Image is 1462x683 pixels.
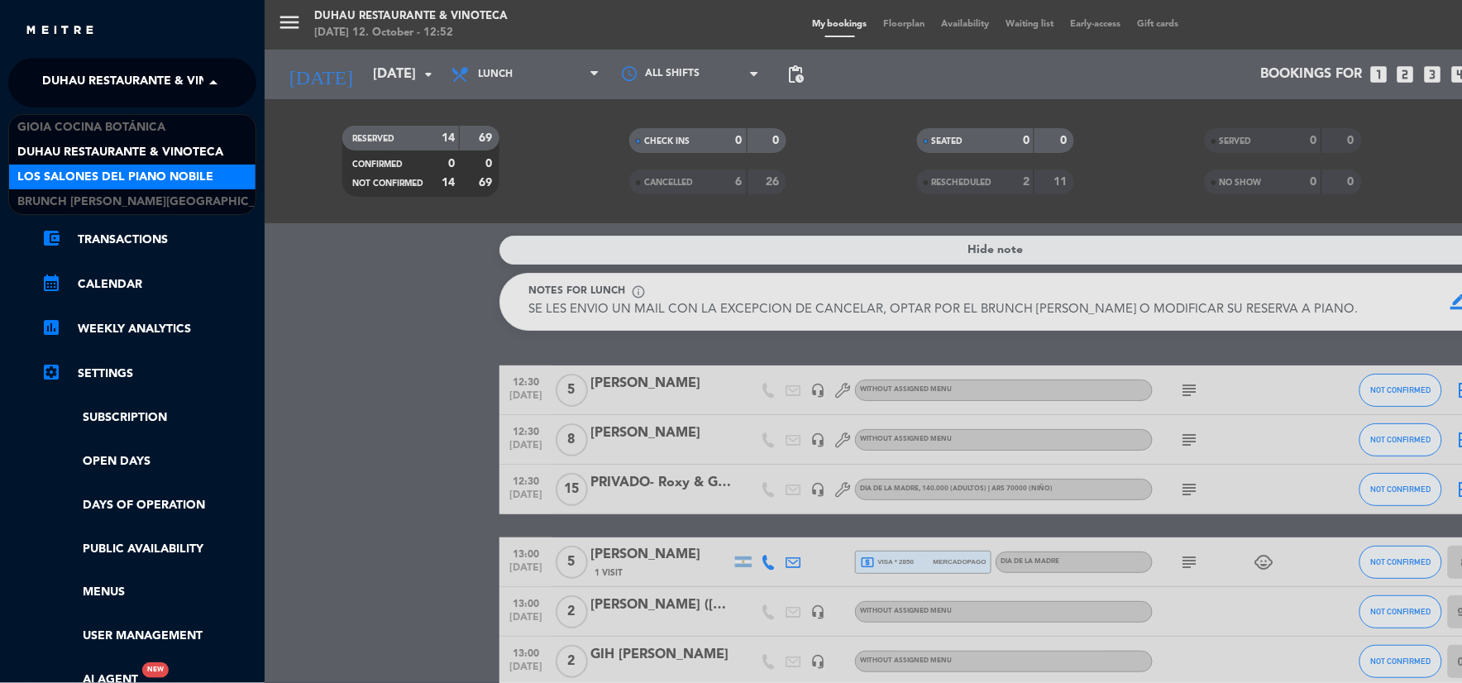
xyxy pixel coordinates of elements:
[25,25,95,37] img: MEITRE
[41,273,61,293] i: calendar_month
[41,275,256,294] a: calendar_monthCalendar
[41,318,61,337] i: assessment
[41,230,256,250] a: account_balance_walletTransactions
[41,362,61,382] i: settings_applications
[41,364,256,384] a: Settings
[41,452,256,471] a: Open Days
[41,496,256,515] a: Days of operation
[41,583,256,602] a: Menus
[42,65,248,100] span: Duhau Restaurante & Vinoteca
[17,168,213,187] span: Los Salones del Piano Nobile
[17,143,223,162] span: Duhau Restaurante & Vinoteca
[17,118,165,137] span: Gioia Cocina Botánica
[17,193,385,212] span: Brunch [PERSON_NAME][GEOGRAPHIC_DATA][PERSON_NAME]
[41,408,256,427] a: Subscription
[41,228,61,248] i: account_balance_wallet
[41,540,256,559] a: Public availability
[41,319,256,339] a: assessmentWeekly Analytics
[142,662,169,678] div: New
[41,627,256,646] a: User Management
